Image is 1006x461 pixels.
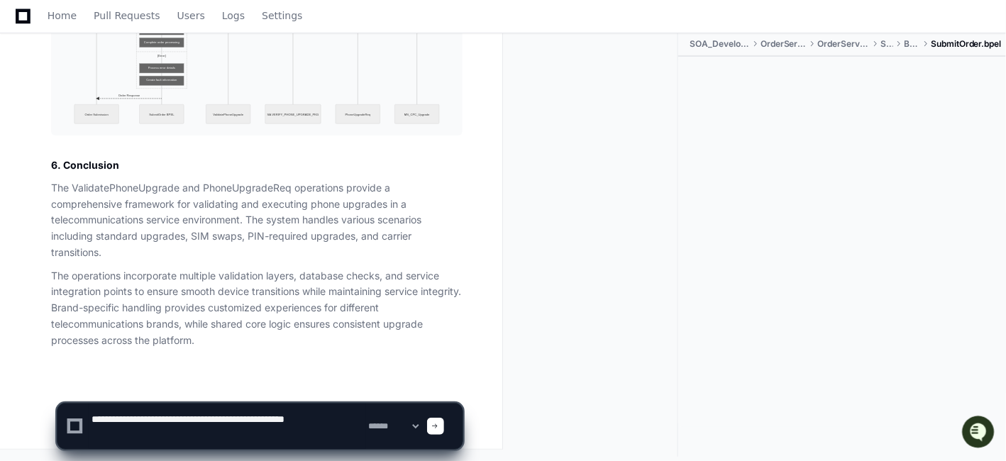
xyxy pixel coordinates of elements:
[817,38,869,50] span: OrderServiceOS
[761,38,807,50] span: OrderServices
[262,11,302,20] span: Settings
[51,268,463,349] p: The operations incorporate multiple validation layers, database checks, and service integration p...
[931,38,1002,50] span: SubmitOrder.bpel
[177,11,205,20] span: Users
[51,158,463,172] h2: 6. Conclusion
[51,180,463,261] p: The ValidatePhoneUpgrade and PhoneUpgradeReq operations provide a comprehensive framework for val...
[100,148,172,160] a: Powered byPylon
[141,149,172,160] span: Pylon
[48,106,233,120] div: Start new chat
[48,11,77,20] span: Home
[961,414,999,452] iframe: Open customer support
[905,38,919,50] span: BPEL
[14,14,43,43] img: PlayerZero
[48,120,179,131] div: We're available if you need us!
[222,11,245,20] span: Logs
[14,106,40,131] img: 1756235613930-3d25f9e4-fa56-45dd-b3ad-e072dfbd1548
[690,38,749,50] span: SOA_Development
[880,38,893,50] span: SOA
[241,110,258,127] button: Start new chat
[14,57,258,79] div: Welcome
[94,11,160,20] span: Pull Requests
